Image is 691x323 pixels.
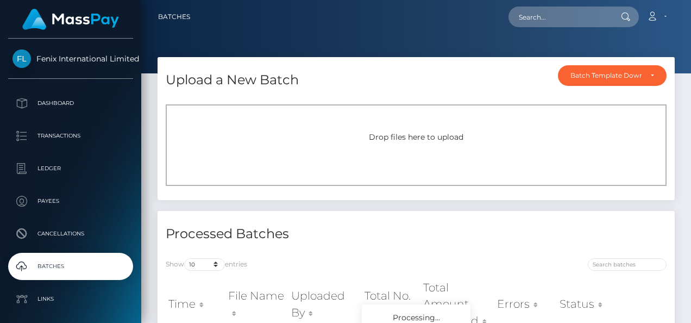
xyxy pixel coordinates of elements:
a: Transactions [8,122,133,150]
h4: Upload a New Batch [166,71,299,90]
input: Search... [508,7,611,27]
p: Cancellations [12,226,129,242]
a: Batches [8,253,133,280]
div: Batch Template Download [570,71,642,80]
select: Showentries [184,258,225,271]
a: Dashboard [8,90,133,117]
p: Transactions [12,128,129,144]
a: Ledger [8,155,133,182]
a: Links [8,285,133,313]
span: Drop files here to upload [369,132,463,142]
label: Show entries [166,258,247,271]
p: Dashboard [12,95,129,111]
p: Batches [12,258,129,275]
span: Fenix International Limited [8,54,133,64]
p: Ledger [12,160,129,177]
p: Payees [12,193,129,209]
img: MassPay Logo [22,9,119,30]
button: Batch Template Download [558,65,667,86]
img: Fenix International Limited [12,49,31,68]
h4: Processed Batches [166,225,408,244]
a: Cancellations [8,220,133,247]
input: Search batches [588,258,667,271]
a: Batches [158,5,190,28]
a: Payees [8,188,133,215]
p: Links [12,291,129,307]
